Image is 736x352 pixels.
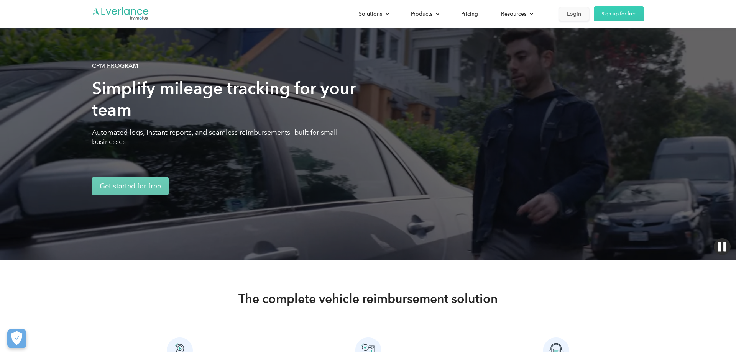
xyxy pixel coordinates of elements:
a: Pricing [453,7,486,21]
a: Sign up for free [594,6,644,21]
a: Login [559,7,589,21]
a: Go to homepage [92,7,149,21]
p: Automated logs, instant reports, and seamless reimbursements—built for small businesses [92,128,360,146]
div: Products [411,9,432,19]
div: Resources [493,7,540,21]
div: Pricing [461,9,478,19]
button: Cookies Settings [7,329,26,348]
h1: Simplify mileage tracking for your team [92,78,360,121]
div: Solutions [359,9,382,19]
img: Pause video [714,238,731,255]
div: Login [567,9,581,19]
div: Products [403,7,446,21]
div: Resources [501,9,526,19]
div: Solutions [351,7,396,21]
div: CPM Program [92,61,138,70]
a: Get started for free [92,177,169,195]
h2: The complete vehicle reimbursement solution [92,291,644,306]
